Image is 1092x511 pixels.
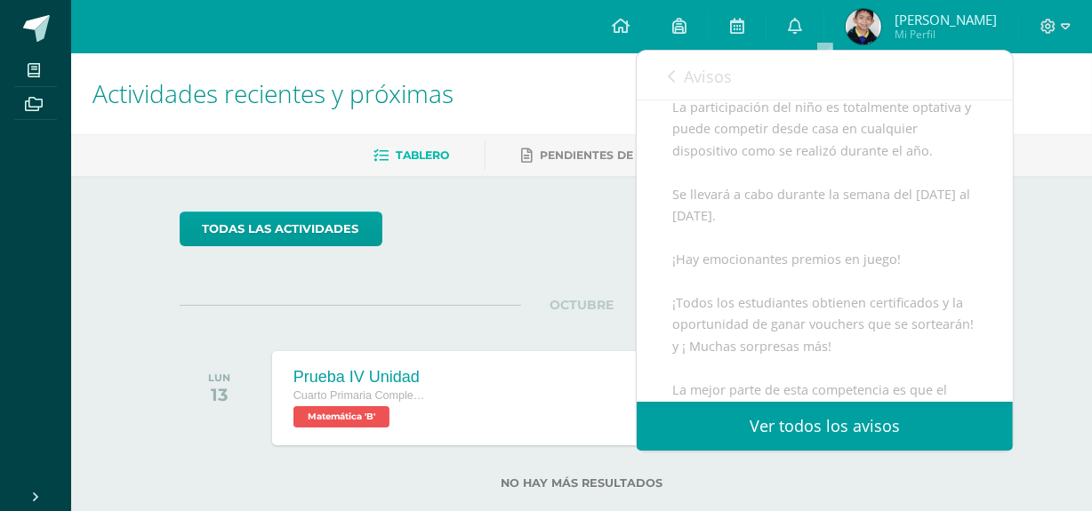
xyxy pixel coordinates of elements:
a: todas las Actividades [180,212,382,246]
span: Cuarto Primaria Complementaria [293,389,427,402]
div: LUN [208,371,230,384]
a: Pendientes de entrega [521,141,692,170]
div: Prueba IV Unidad [293,368,427,387]
div: 13 [208,384,230,405]
span: Pendientes de entrega [540,148,692,162]
img: efec58215681ec87ed5f447a7977300f.png [846,9,881,44]
span: OCTUBRE [521,297,642,313]
span: [PERSON_NAME] [895,11,997,28]
span: Mi Perfil [895,27,997,42]
span: Actividades recientes y próximas [92,76,454,110]
span: Matemática 'B' [293,406,389,427]
a: Tablero [373,141,449,170]
span: Avisos [684,66,732,87]
a: Ver todos los avisos [637,402,1013,451]
span: Tablero [396,148,449,162]
label: No hay más resultados [180,476,984,490]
